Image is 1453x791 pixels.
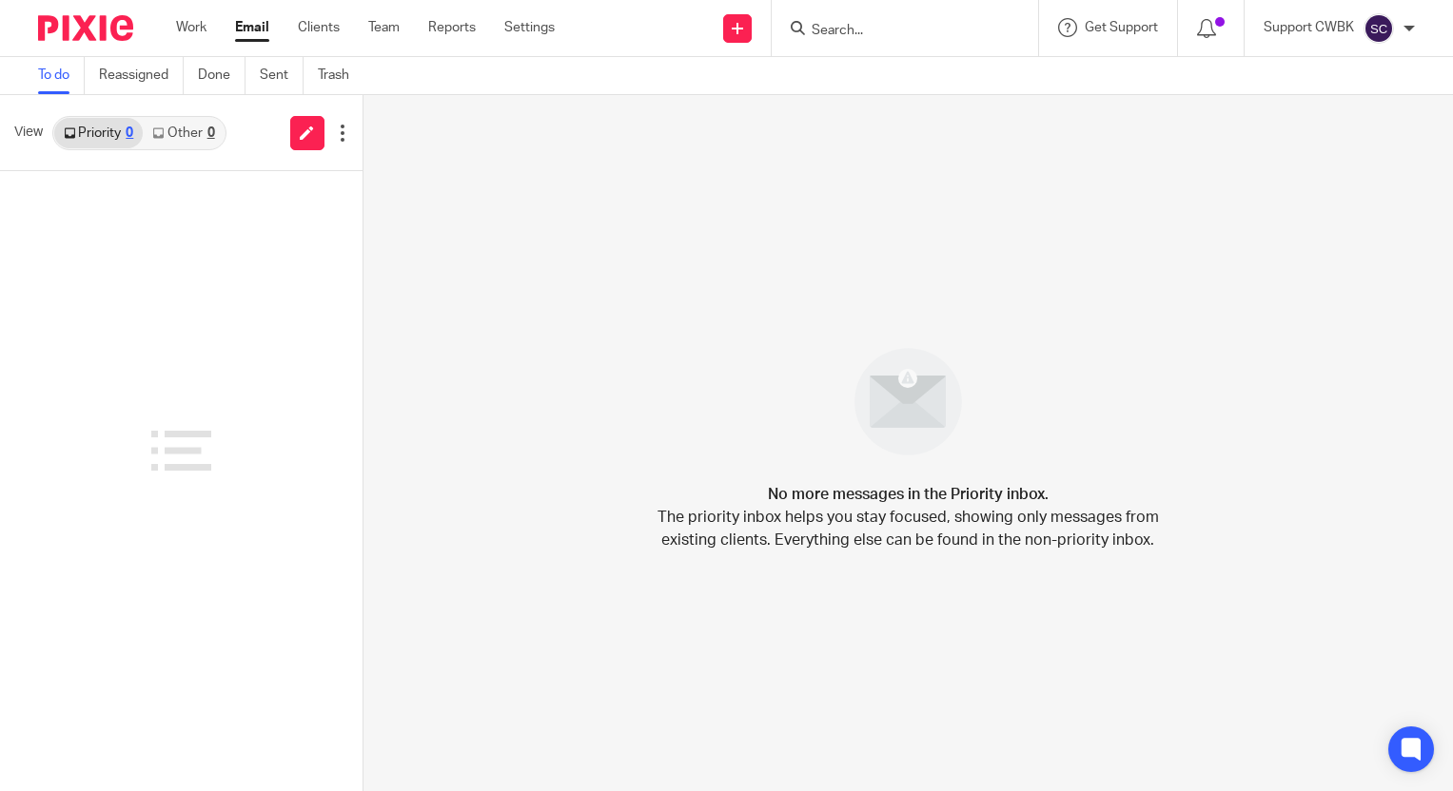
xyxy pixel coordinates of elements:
[38,15,133,41] img: Pixie
[1364,13,1394,44] img: svg%3E
[768,483,1049,506] h4: No more messages in the Priority inbox.
[810,23,981,40] input: Search
[260,57,304,94] a: Sent
[1085,21,1158,34] span: Get Support
[428,18,476,37] a: Reports
[368,18,400,37] a: Team
[126,126,133,140] div: 0
[99,57,184,94] a: Reassigned
[298,18,340,37] a: Clients
[54,118,143,148] a: Priority0
[207,126,215,140] div: 0
[176,18,206,37] a: Work
[38,57,85,94] a: To do
[842,336,974,468] img: image
[143,118,224,148] a: Other0
[1264,18,1354,37] p: Support CWBK
[656,506,1160,551] p: The priority inbox helps you stay focused, showing only messages from existing clients. Everythin...
[504,18,555,37] a: Settings
[235,18,269,37] a: Email
[318,57,363,94] a: Trash
[198,57,245,94] a: Done
[14,123,43,143] span: View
